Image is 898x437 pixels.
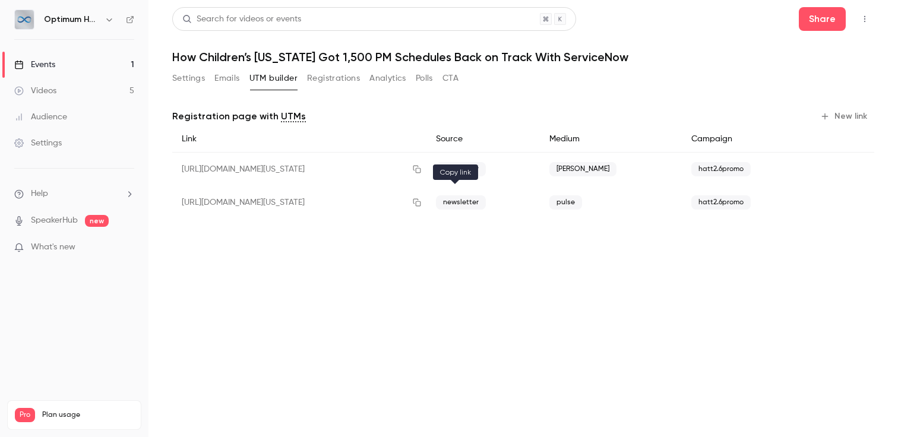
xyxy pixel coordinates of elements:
[172,126,426,153] div: Link
[682,126,811,153] div: Campaign
[815,107,874,126] button: New link
[691,195,751,210] span: hatt2.6promo
[172,50,874,64] h1: How Children’s [US_STATE] Got 1,500 PM Schedules Back on Track With ServiceNow
[442,69,459,88] button: CTA
[44,14,100,26] h6: Optimum Healthcare IT
[691,162,751,176] span: hatt2.6promo
[549,195,582,210] span: pulse
[14,188,134,200] li: help-dropdown-opener
[182,13,301,26] div: Search for videos or events
[307,69,360,88] button: Registrations
[172,109,306,123] p: Registration page with
[42,410,134,420] span: Plan usage
[172,69,205,88] button: Settings
[436,195,486,210] span: newsletter
[15,10,34,29] img: Optimum Healthcare IT
[15,408,35,422] span: Pro
[85,215,109,227] span: new
[799,7,846,31] button: Share
[31,241,75,254] span: What's new
[249,69,298,88] button: UTM builder
[14,137,62,149] div: Settings
[214,69,239,88] button: Emails
[416,69,433,88] button: Polls
[172,153,426,186] div: [URL][DOMAIN_NAME][US_STATE]
[14,59,55,71] div: Events
[549,162,616,176] span: [PERSON_NAME]
[31,214,78,227] a: SpeakerHub
[31,188,48,200] span: Help
[436,162,486,176] span: newsletter
[369,69,406,88] button: Analytics
[426,126,540,153] div: Source
[120,242,134,253] iframe: Noticeable Trigger
[14,85,56,97] div: Videos
[14,111,67,123] div: Audience
[281,109,306,123] a: UTMs
[172,186,426,219] div: [URL][DOMAIN_NAME][US_STATE]
[540,126,682,153] div: Medium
